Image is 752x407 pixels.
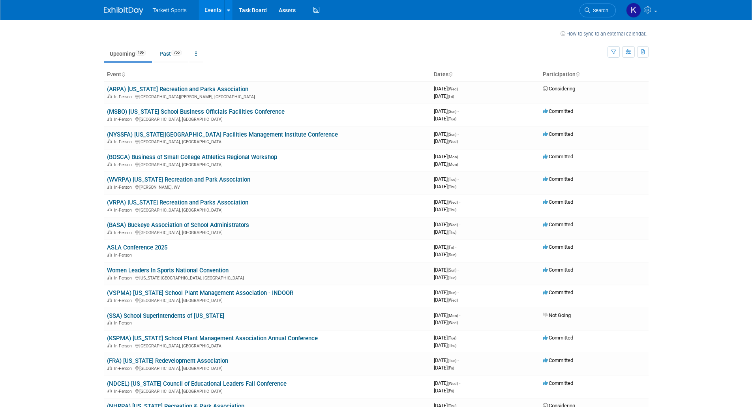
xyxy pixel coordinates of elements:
span: - [458,108,459,114]
span: (Tue) [448,358,456,363]
span: [DATE] [434,357,459,363]
span: Committed [543,357,573,363]
a: (ARPA) [US_STATE] Recreation and Parks Association [107,86,248,93]
span: [DATE] [434,380,460,386]
span: - [459,154,460,159]
span: (Fri) [448,389,454,393]
div: [GEOGRAPHIC_DATA], [GEOGRAPHIC_DATA] [107,297,428,303]
span: - [458,176,459,182]
a: Search [579,4,616,17]
span: Committed [543,199,573,205]
span: In-Person [114,139,134,144]
span: In-Person [114,298,134,303]
span: [DATE] [434,388,454,394]
span: (Sun) [448,132,456,137]
img: In-Person Event [107,253,112,257]
th: Dates [431,68,540,81]
a: (WVRPA) [US_STATE] Recreation and Park Association [107,176,250,183]
span: - [458,289,459,295]
span: [DATE] [434,184,456,189]
span: - [458,335,459,341]
a: (VSPMA) [US_STATE] School Plant Management Association - INDOOR [107,289,293,296]
span: Considering [543,86,575,92]
span: In-Person [114,366,134,371]
span: [DATE] [434,267,459,273]
span: (Tue) [448,336,456,340]
img: In-Person Event [107,276,112,279]
span: (Sun) [448,291,456,295]
span: - [459,312,460,318]
span: Committed [543,176,573,182]
span: [DATE] [434,116,456,122]
span: (Wed) [448,139,458,144]
div: [GEOGRAPHIC_DATA], [GEOGRAPHIC_DATA] [107,229,428,235]
div: [GEOGRAPHIC_DATA], [GEOGRAPHIC_DATA] [107,388,428,394]
span: (Wed) [448,298,458,302]
th: Participation [540,68,649,81]
span: [DATE] [434,244,456,250]
div: [GEOGRAPHIC_DATA], [GEOGRAPHIC_DATA] [107,138,428,144]
span: [DATE] [434,297,458,303]
span: - [459,380,460,386]
span: - [459,199,460,205]
span: [DATE] [434,199,460,205]
span: In-Person [114,343,134,349]
a: (MSBO) [US_STATE] School Business Officials Facilities Conference [107,108,285,115]
a: Upcoming106 [104,46,152,61]
div: [GEOGRAPHIC_DATA], [GEOGRAPHIC_DATA] [107,206,428,213]
span: [DATE] [434,319,458,325]
th: Event [104,68,431,81]
span: [DATE] [434,86,460,92]
div: [GEOGRAPHIC_DATA][PERSON_NAME], [GEOGRAPHIC_DATA] [107,93,428,99]
span: - [455,244,456,250]
span: (Sun) [448,253,456,257]
a: (VRPA) [US_STATE] Recreation and Parks Association [107,199,248,206]
span: [DATE] [434,108,459,114]
span: In-Person [114,208,134,213]
img: In-Person Event [107,230,112,234]
span: Committed [543,335,573,341]
span: (Thu) [448,230,456,234]
img: In-Person Event [107,94,112,98]
span: (Mon) [448,155,458,159]
span: Committed [543,108,573,114]
span: Committed [543,221,573,227]
span: Tarkett Sports [153,7,187,13]
span: (Tue) [448,177,456,182]
img: In-Person Event [107,162,112,166]
span: [DATE] [434,161,458,167]
span: (Wed) [448,381,458,386]
span: - [458,357,459,363]
span: Committed [543,267,573,273]
span: (Tue) [448,276,456,280]
span: [DATE] [434,229,456,235]
span: - [459,86,460,92]
span: [DATE] [434,93,454,99]
span: [DATE] [434,154,460,159]
span: [DATE] [434,342,456,348]
span: Not Going [543,312,571,318]
span: 106 [135,50,146,56]
span: [DATE] [434,365,454,371]
span: [DATE] [434,138,458,144]
div: [GEOGRAPHIC_DATA], [GEOGRAPHIC_DATA] [107,161,428,167]
span: Committed [543,380,573,386]
span: (Wed) [448,87,458,91]
a: Past755 [154,46,188,61]
span: In-Person [114,276,134,281]
a: Sort by Event Name [121,71,125,77]
span: (Thu) [448,343,456,348]
a: (NYSSFA) [US_STATE][GEOGRAPHIC_DATA] Facilities Management Institute Conference [107,131,338,138]
img: In-Person Event [107,389,112,393]
span: (Wed) [448,200,458,204]
a: ASLA Conference 2025 [107,244,167,251]
div: [GEOGRAPHIC_DATA], [GEOGRAPHIC_DATA] [107,342,428,349]
img: In-Person Event [107,298,112,302]
span: [DATE] [434,206,456,212]
span: In-Person [114,94,134,99]
span: (Thu) [448,185,456,189]
a: (BASA) Buckeye Association of School Administrators [107,221,249,229]
span: In-Person [114,321,134,326]
span: (Thu) [448,208,456,212]
span: Search [590,8,608,13]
